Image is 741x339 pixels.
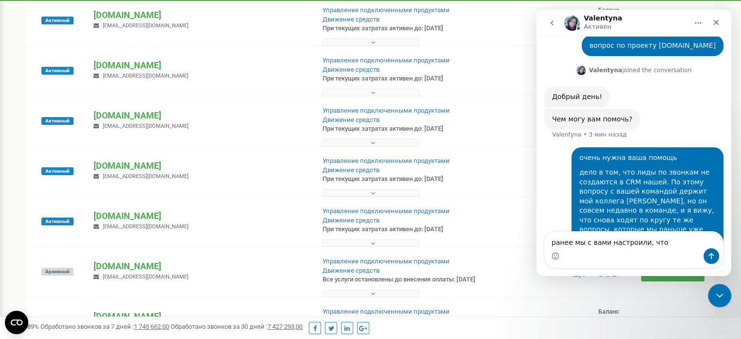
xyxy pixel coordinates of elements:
[598,308,619,315] span: Баланс
[708,284,731,307] iframe: Intercom live chat
[103,173,189,179] span: [EMAIL_ADDRESS][DOMAIN_NAME]
[103,123,189,129] span: [EMAIL_ADDRESS][DOMAIN_NAME]
[323,207,450,215] a: Управление подключенными продуктами
[323,74,478,83] p: При текущих затратах активен до: [DATE]
[8,138,187,271] div: Alesia говорит…
[323,16,380,23] a: Движение средств
[323,107,450,114] a: Управление подключенными продуктами
[94,160,306,172] p: [DOMAIN_NAME]
[43,143,179,153] div: очень нужна ваша помощь
[40,323,169,330] span: Обработано звонков за 7 дней :
[8,222,187,239] textarea: Ваше сообщение...
[94,310,306,323] p: [DOMAIN_NAME]
[41,67,74,75] span: Активный
[323,166,380,174] a: Движение средств
[41,167,74,175] span: Активный
[41,117,74,125] span: Активный
[103,22,189,29] span: [EMAIL_ADDRESS][DOMAIN_NAME]
[536,10,731,276] iframe: Intercom live chat
[94,59,306,72] p: [DOMAIN_NAME]
[323,24,478,33] p: При текущих затратах активен до: [DATE]
[323,225,478,234] p: При текущих затратах активен до: [DATE]
[35,138,187,259] div: очень нужна ваша помощьдело в том, что лиды по звонкам не создаются в CRM нашей. По этому вопросу...
[41,268,74,276] span: Архивный
[134,323,169,330] u: 1 745 662,00
[323,57,450,64] a: Управление подключенными продуктами
[323,267,380,274] a: Движение средств
[41,218,74,225] span: Активный
[5,311,28,334] button: Open CMP widget
[323,275,478,284] p: Все услуги остановлены до внесения оплаты: [DATE]
[323,217,380,224] a: Движение средств
[598,6,619,14] span: Баланс
[323,6,450,14] a: Управление подключенными продуктами
[562,316,619,330] span: -35,30 UAH
[267,323,303,330] u: 7 427 293,00
[43,158,179,254] div: дело в том, что лиды по звонкам не создаются в CRM нашей. По этому вопросу с вашей командой держи...
[323,124,478,134] p: При текущих затратах активен до: [DATE]
[323,308,450,315] a: Управление подключенными продуктами
[323,157,450,164] a: Управление подключенными продуктами
[94,260,306,273] p: [DOMAIN_NAME]
[167,239,183,254] button: Отправить сообщение…
[323,175,478,184] p: При текущих затратах активен до: [DATE]
[323,258,450,265] a: Управление подключенными продуктами
[103,223,189,230] span: [EMAIL_ADDRESS][DOMAIN_NAME]
[41,17,74,24] span: Активный
[323,66,380,73] a: Движение средств
[171,323,303,330] span: Обработано звонков за 30 дней :
[94,9,306,21] p: [DOMAIN_NAME]
[15,242,23,250] button: Средство выбора эмодзи
[94,210,306,222] p: [DOMAIN_NAME]
[103,73,189,79] span: [EMAIL_ADDRESS][DOMAIN_NAME]
[323,116,380,123] a: Движение средств
[94,109,306,122] p: [DOMAIN_NAME]
[103,274,189,280] span: [EMAIL_ADDRESS][DOMAIN_NAME]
